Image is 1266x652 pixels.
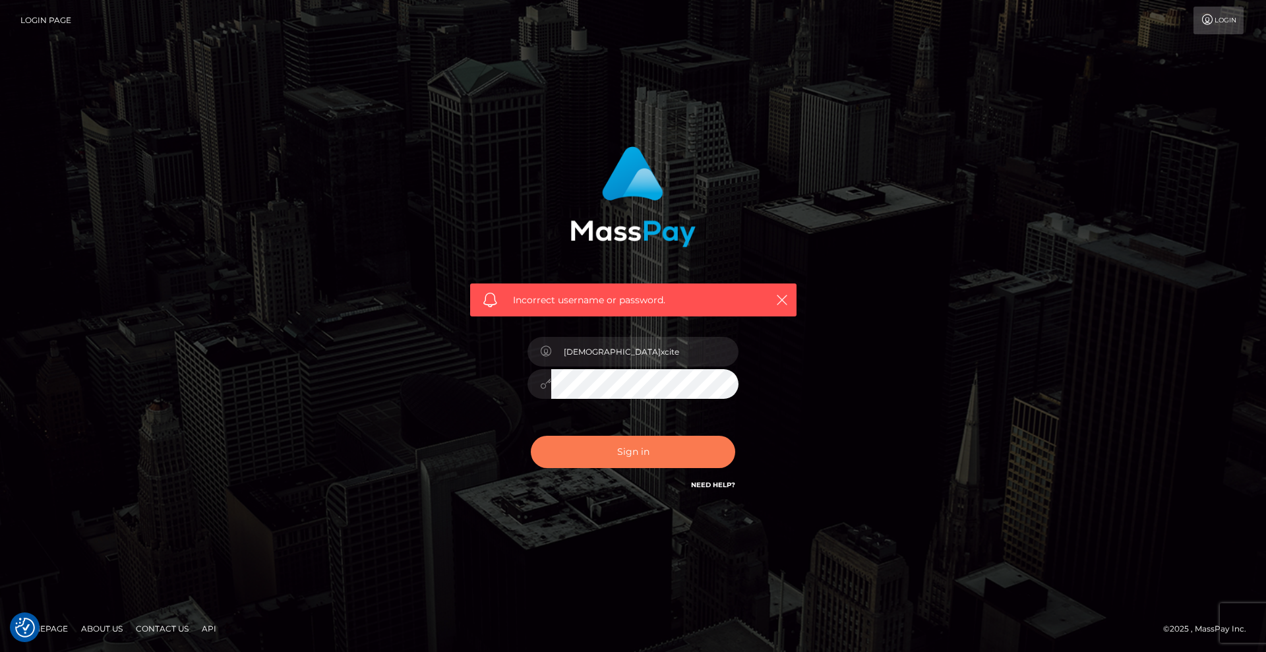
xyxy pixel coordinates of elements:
[131,618,194,639] a: Contact Us
[196,618,222,639] a: API
[551,337,738,367] input: Username...
[691,481,735,489] a: Need Help?
[570,146,696,247] img: MassPay Login
[1163,622,1256,636] div: © 2025 , MassPay Inc.
[531,436,735,468] button: Sign in
[15,618,35,637] button: Consent Preferences
[513,293,754,307] span: Incorrect username or password.
[1193,7,1244,34] a: Login
[15,618,73,639] a: Homepage
[15,618,35,637] img: Revisit consent button
[76,618,128,639] a: About Us
[20,7,71,34] a: Login Page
